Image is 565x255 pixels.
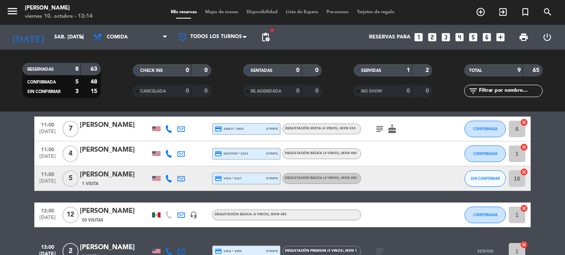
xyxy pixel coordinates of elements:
[477,249,493,253] span: SERVIDO
[62,145,79,162] span: 4
[315,88,320,94] strong: 0
[413,32,424,43] i: looks_one
[344,249,363,253] span: , MXN 1100
[473,151,498,156] span: CONFIRMADA
[454,32,465,43] i: looks_4
[340,176,357,180] span: , MXN 480
[296,88,299,94] strong: 0
[215,248,222,255] i: credit_card
[62,121,79,137] span: 7
[535,25,559,50] div: LOG OUT
[285,127,356,130] span: Degustación Mixta (4 vinos)
[140,69,163,73] span: CHECK INS
[478,86,542,95] input: Filtrar por nombre...
[361,89,382,93] span: NO SHOW
[266,176,278,181] span: stripe
[520,168,528,176] i: cancel
[340,152,357,155] span: , MXN 480
[82,181,98,187] span: 1 Visita
[464,170,506,187] button: SIN CONFIRMAR
[186,88,189,94] strong: 0
[407,88,410,94] strong: 0
[441,32,451,43] i: looks_3
[469,69,482,73] span: TOTAL
[266,126,278,131] span: stripe
[517,67,521,73] strong: 9
[6,5,19,17] i: menu
[315,67,320,73] strong: 0
[464,207,506,223] button: CONFIRMADA
[91,66,99,72] strong: 63
[473,126,498,131] span: CONFIRMADA
[215,125,222,133] i: credit_card
[536,5,559,19] span: BUSCAR
[62,207,79,223] span: 12
[27,80,56,84] span: CONFIRMADA
[476,7,486,17] i: add_circle_outline
[407,67,410,73] strong: 1
[495,32,506,43] i: add_box
[270,28,275,33] span: fiber_manual_record
[91,79,99,85] strong: 48
[468,86,478,96] i: filter_list
[80,206,150,217] div: [PERSON_NAME]
[80,145,150,155] div: [PERSON_NAME]
[80,120,150,131] div: [PERSON_NAME]
[37,215,58,224] span: [DATE]
[251,69,273,73] span: SENTADAS
[140,89,166,93] span: CANCELADA
[251,89,281,93] span: RE AGENDADA
[261,32,271,42] span: pending_actions
[464,145,506,162] button: CONFIRMADA
[37,205,58,215] span: 12:00
[75,66,79,72] strong: 8
[215,175,222,182] i: credit_card
[215,248,242,255] span: visa * 4395
[204,88,209,94] strong: 0
[6,28,50,46] i: [DATE]
[519,32,529,42] span: print
[37,129,58,138] span: [DATE]
[62,170,79,187] span: 5
[498,7,508,17] i: exit_to_app
[481,32,492,43] i: looks_6
[471,176,500,181] span: SIN CONFIRMAR
[468,32,479,43] i: looks_5
[338,127,356,130] span: , MXN 550
[77,32,87,42] i: arrow_drop_down
[464,121,506,137] button: CONFIRMADA
[37,242,58,251] span: 13:00
[533,67,541,73] strong: 65
[520,143,528,151] i: cancel
[375,124,385,134] i: subject
[520,204,528,212] i: cancel
[520,118,528,126] i: cancel
[204,67,209,73] strong: 0
[167,10,201,14] span: Mis reservas
[80,242,150,253] div: [PERSON_NAME]
[107,34,128,40] span: Comida
[427,32,438,43] i: looks_two
[426,88,431,94] strong: 0
[296,67,299,73] strong: 0
[25,4,93,12] div: [PERSON_NAME]
[266,248,278,254] span: stripe
[520,241,528,249] i: cancel
[82,217,103,224] span: 50 Visitas
[186,67,189,73] strong: 0
[492,5,514,19] span: WALK IN
[353,10,399,14] span: Tarjetas de regalo
[215,175,242,182] span: visa * 6167
[37,169,58,179] span: 11:00
[426,67,431,73] strong: 2
[37,154,58,163] span: [DATE]
[266,151,278,156] span: stripe
[6,5,19,20] button: menu
[75,88,79,94] strong: 3
[91,88,99,94] strong: 15
[285,249,363,253] span: Degustación Premium (5 vinos)
[469,5,492,19] span: RESERVAR MESA
[201,10,242,14] span: Mapa de mesas
[37,179,58,188] span: [DATE]
[27,67,54,71] span: RESERVADAS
